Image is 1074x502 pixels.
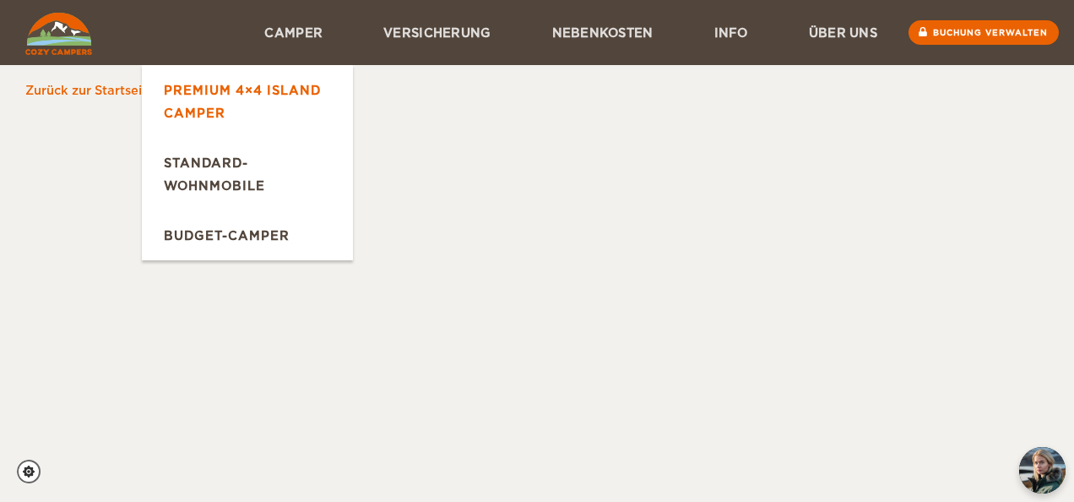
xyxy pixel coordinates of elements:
[17,460,52,483] a: Cookie-Einstellungen
[1019,447,1066,494] img: Freyja bei Cozy Campers
[1019,447,1066,494] button: Chat-Button
[142,138,353,210] a: Standard-Wohnmobile
[909,20,1059,45] a: Buchung verwalten
[933,28,1048,37] font: Buchung verwalten
[25,84,155,97] a: Zurück zur Startseite
[142,210,353,260] a: Budget-Camper
[142,65,353,138] a: Premium 4×4 Island Camper
[25,13,92,55] img: Gemütliche Camper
